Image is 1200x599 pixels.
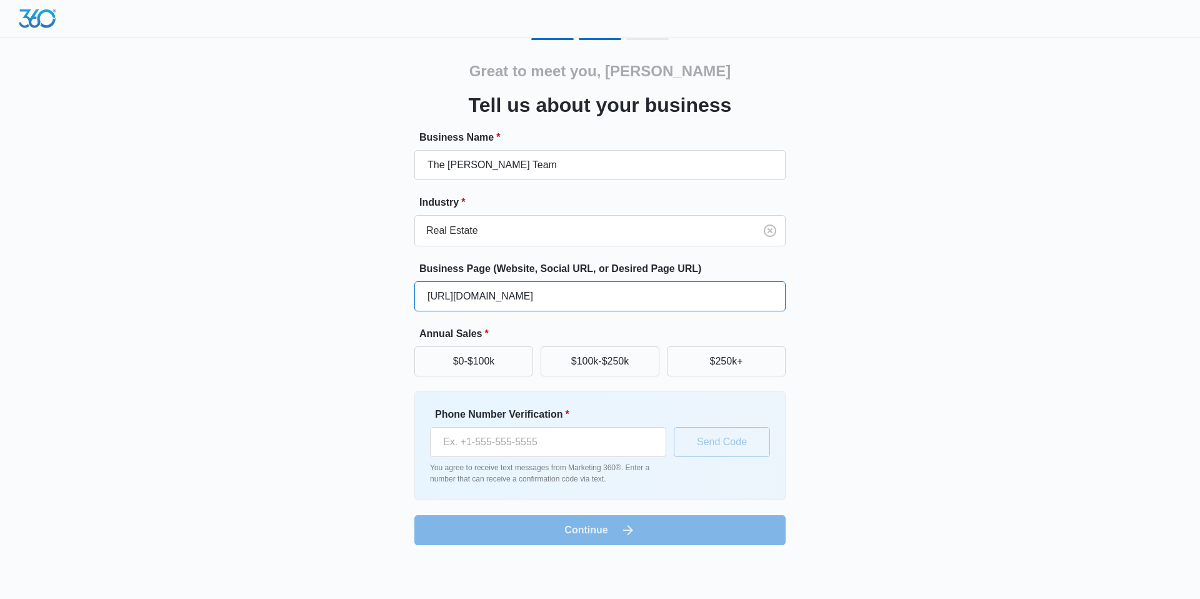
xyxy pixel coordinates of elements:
button: $250k+ [667,346,786,376]
p: You agree to receive text messages from Marketing 360®. Enter a number that can receive a confirm... [430,462,666,485]
h2: Great to meet you, [PERSON_NAME] [469,60,731,83]
label: Business Page (Website, Social URL, or Desired Page URL) [419,261,791,276]
label: Business Name [419,130,791,145]
label: Annual Sales [419,326,791,341]
label: Phone Number Verification [435,407,671,422]
input: Ex. +1-555-555-5555 [430,427,666,457]
h3: Tell us about your business [469,90,732,120]
input: e.g. janesplumbing.com [414,281,786,311]
button: $100k-$250k [541,346,659,376]
input: e.g. Jane's Plumbing [414,150,786,180]
button: Clear [760,221,780,241]
label: Industry [419,195,791,210]
button: $0-$100k [414,346,533,376]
